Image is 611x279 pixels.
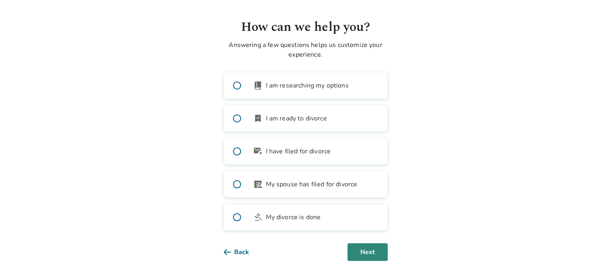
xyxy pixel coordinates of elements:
span: outgoing_mail [253,147,263,156]
span: I am ready to divorce [266,114,327,123]
iframe: Chat Widget [571,240,611,279]
button: Back [224,243,262,261]
span: book_2 [253,81,263,90]
span: bookmark_check [253,114,263,123]
span: article_person [253,179,263,189]
span: I am researching my options [266,81,349,90]
span: My spouse has filed for divorce [266,179,358,189]
span: My divorce is done [266,212,321,222]
p: Answering a few questions helps us customize your experience. [224,40,388,59]
button: Next [347,243,388,261]
h1: How can we help you? [224,18,388,37]
span: I have filed for divorce [266,147,331,156]
span: gavel [253,212,263,222]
